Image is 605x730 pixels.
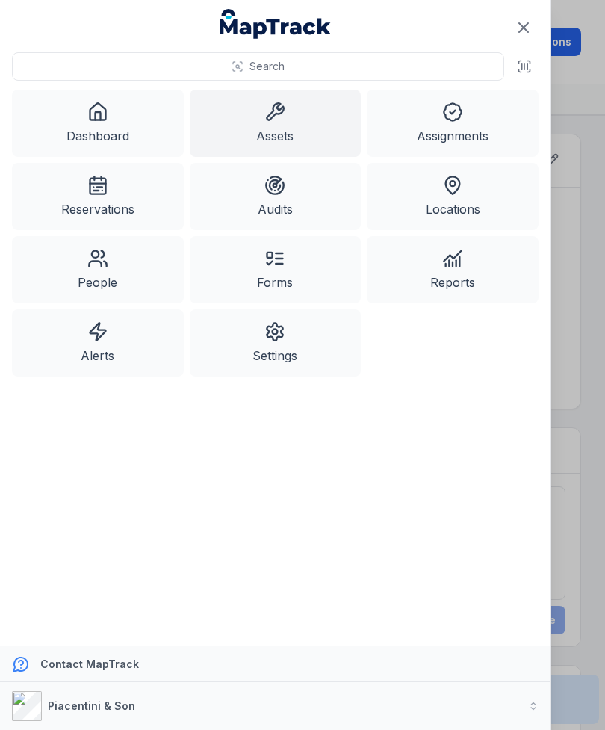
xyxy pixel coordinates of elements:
[249,59,285,74] span: Search
[48,699,135,712] strong: Piacentini & Son
[190,163,362,230] a: Audits
[367,163,539,230] a: Locations
[12,90,184,157] a: Dashboard
[190,236,362,303] a: Forms
[12,236,184,303] a: People
[190,309,362,377] a: Settings
[12,52,504,81] button: Search
[220,9,332,39] a: MapTrack
[12,309,184,377] a: Alerts
[40,658,139,670] strong: Contact MapTrack
[367,90,539,157] a: Assignments
[190,90,362,157] a: Assets
[12,163,184,230] a: Reservations
[367,236,539,303] a: Reports
[508,12,539,43] button: Close navigation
